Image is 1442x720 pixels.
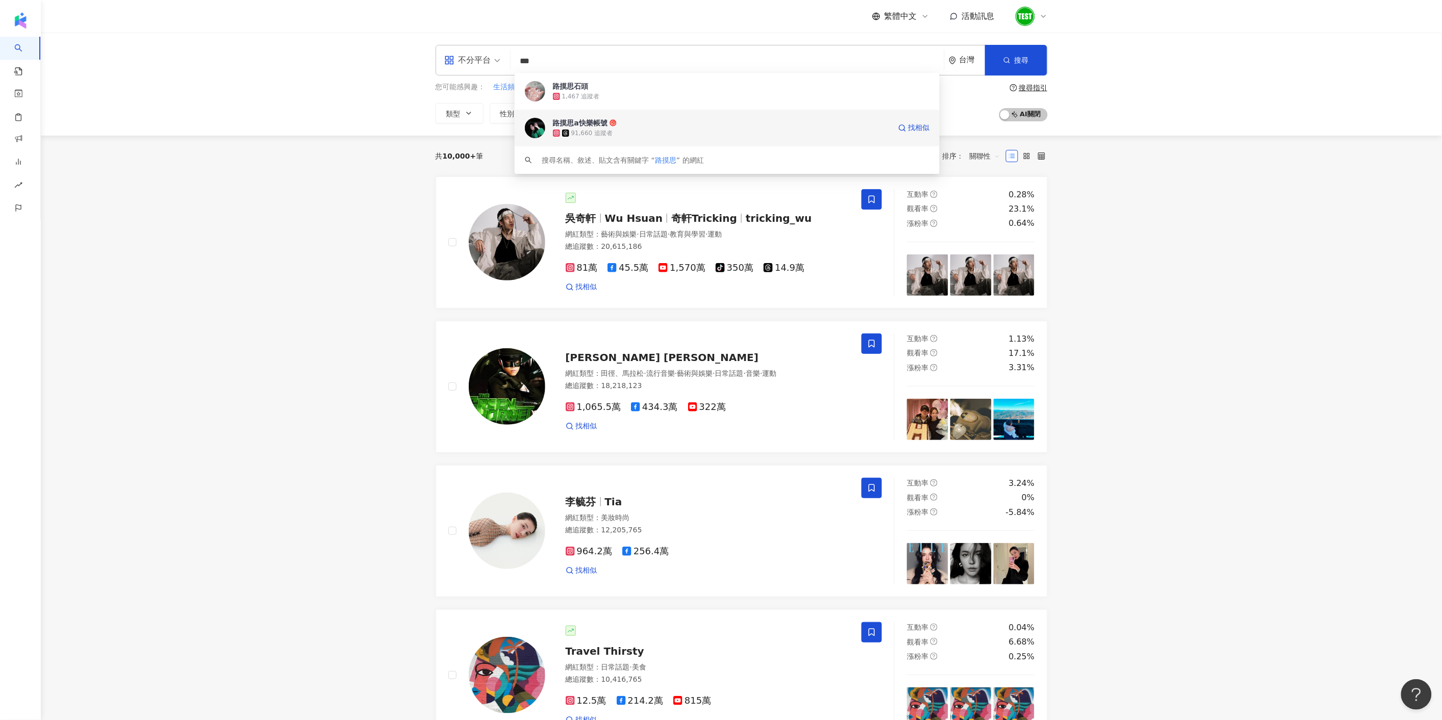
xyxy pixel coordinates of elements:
span: 找相似 [576,421,597,431]
span: question-circle [1010,84,1017,91]
span: tricking_wu [746,212,812,224]
a: KOL Avatar吳奇軒Wu Hsuan奇軒Trickingtricking_wu網紅類型：藝術與娛樂·日常話題·教育與學習·運動總追蹤數：20,615,18681萬45.5萬1,570萬35... [436,176,1048,308]
span: 434.3萬 [631,402,678,413]
div: 1,467 追蹤者 [562,92,600,101]
div: 網紅類型 ： [566,662,850,673]
span: 找相似 [908,123,930,133]
img: KOL Avatar [525,81,545,101]
div: 排序： [943,148,1006,164]
span: 關聯性 [970,148,1000,164]
img: post-image [950,543,992,584]
span: 322萬 [688,402,726,413]
span: appstore [444,55,454,65]
span: 找相似 [576,565,597,576]
span: question-circle [930,638,938,645]
button: 類型 [436,103,484,123]
span: 繁體中文 [884,11,917,22]
span: 350萬 [716,263,753,273]
span: 生活頻道 [494,82,522,92]
span: 12.5萬 [566,696,606,706]
span: 互動率 [907,190,928,198]
img: KOL Avatar [525,118,545,138]
div: 0.04% [1009,622,1035,633]
img: KOL Avatar [469,493,545,569]
div: 台灣 [959,56,985,64]
img: post-image [994,254,1035,296]
span: 活動訊息 [962,11,995,21]
span: 互動率 [907,479,928,487]
div: 0.25% [1009,651,1035,662]
span: 找相似 [576,282,597,292]
span: rise [14,175,22,198]
a: search [14,37,35,76]
span: 音樂 [746,369,760,377]
span: 漲粉率 [907,219,928,227]
span: 路摸思 [655,156,676,164]
div: 網紅類型 ： [566,229,850,240]
img: post-image [907,254,948,296]
span: question-circle [930,624,938,631]
img: KOL Avatar [469,637,545,713]
span: question-circle [930,364,938,371]
span: environment [949,57,956,64]
div: 共 筆 [436,152,484,160]
span: 藝術與娛樂 [677,369,713,377]
span: 觀看率 [907,638,928,646]
div: 91,660 追蹤者 [571,129,613,138]
span: question-circle [930,335,938,342]
div: 網紅類型 ： [566,513,850,523]
span: 觀看率 [907,494,928,502]
span: 美食 [632,663,646,671]
span: question-circle [930,479,938,486]
span: question-circle [930,349,938,356]
div: 17.1% [1009,348,1035,359]
div: 23.1% [1009,203,1035,215]
span: 81萬 [566,263,598,273]
div: 搜尋名稱、敘述、貼文含有關鍵字 “ ” 的網紅 [542,155,704,166]
span: 吳奇軒 [566,212,596,224]
span: 日常話題 [601,663,630,671]
span: 256.4萬 [622,546,669,557]
a: 找相似 [898,118,930,138]
span: 互動率 [907,623,928,631]
span: question-circle [930,191,938,198]
span: 性別 [500,110,515,118]
span: 214.2萬 [617,696,664,706]
span: · [637,230,639,238]
span: 10,000+ [443,152,476,160]
div: 總追蹤數 ： 10,416,765 [566,675,850,685]
div: 網紅類型 ： [566,369,850,379]
div: 總追蹤數 ： 18,218,123 [566,381,850,391]
span: 互動率 [907,335,928,343]
span: 漲粉率 [907,652,928,660]
a: KOL Avatar李毓芬Tia網紅類型：美妝時尚總追蹤數：12,205,765964.2萬256.4萬找相似互動率question-circle3.24%觀看率question-circle0... [436,465,1048,597]
img: KOL Avatar [469,204,545,280]
div: 路摸思石頭‌ [553,81,589,91]
span: · [668,230,670,238]
iframe: Help Scout Beacon - Open [1401,679,1432,710]
span: 李毓芬 [566,496,596,508]
div: 3.31% [1009,362,1035,373]
div: -5.84% [1006,507,1035,518]
span: 藝術與娛樂 [601,230,637,238]
span: 1,570萬 [659,263,705,273]
span: · [644,369,646,377]
img: post-image [950,254,992,296]
span: 流行音樂 [646,369,675,377]
a: KOL Avatar[PERSON_NAME] [PERSON_NAME]網紅類型：田徑、馬拉松·流行音樂·藝術與娛樂·日常話題·音樂·運動總追蹤數：18,218,1231,065.5萬434.... [436,321,1048,453]
span: search [525,157,532,164]
span: 您可能感興趣： [436,82,486,92]
span: 觀看率 [907,204,928,213]
span: question-circle [930,220,938,227]
span: · [713,369,715,377]
img: unnamed.png [1016,7,1035,26]
span: 漲粉率 [907,364,928,372]
span: Travel Thirsty [566,645,644,657]
div: 0.28% [1009,189,1035,200]
div: 6.68% [1009,636,1035,648]
span: 45.5萬 [608,263,648,273]
a: 找相似 [566,282,597,292]
span: 搜尋 [1015,56,1029,64]
img: post-image [994,543,1035,584]
span: 田徑、馬拉松 [601,369,644,377]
